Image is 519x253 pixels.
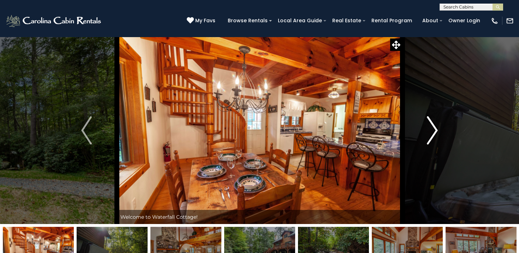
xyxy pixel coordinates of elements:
a: Real Estate [329,15,365,26]
img: arrow [427,116,438,145]
a: My Favs [187,17,217,25]
a: Owner Login [445,15,484,26]
span: My Favs [195,17,215,24]
img: phone-regular-white.png [491,17,499,25]
img: mail-regular-white.png [506,17,514,25]
button: Next [402,37,463,224]
a: About [419,15,442,26]
button: Previous [56,37,117,224]
img: arrow [81,116,92,145]
a: Local Area Guide [274,15,326,26]
a: Rental Program [368,15,416,26]
a: Browse Rentals [224,15,271,26]
img: White-1-2.png [5,14,103,28]
div: Welcome to Waterfall Cottage! [117,210,402,224]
